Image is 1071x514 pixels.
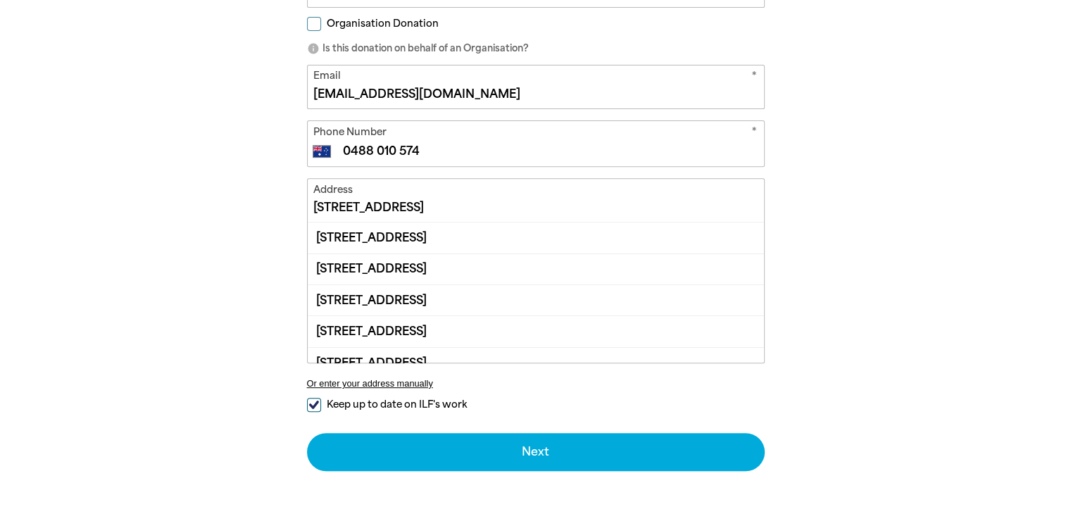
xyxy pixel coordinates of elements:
span: Organisation Donation [327,17,439,30]
input: Keep up to date on ILF's work [307,398,321,412]
i: info [307,42,320,55]
span: Keep up to date on ILF's work [327,398,467,411]
div: [STREET_ADDRESS] [308,253,764,284]
i: Required [751,125,757,142]
p: Is this donation on behalf of an Organisation? [307,42,765,56]
div: [STREET_ADDRESS] [308,222,764,253]
button: Or enter your address manually [307,378,765,389]
div: [STREET_ADDRESS] [308,347,764,378]
div: [STREET_ADDRESS] [308,284,764,315]
div: [STREET_ADDRESS] [308,315,764,346]
button: Next [307,433,765,471]
input: Organisation Donation [307,17,321,31]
